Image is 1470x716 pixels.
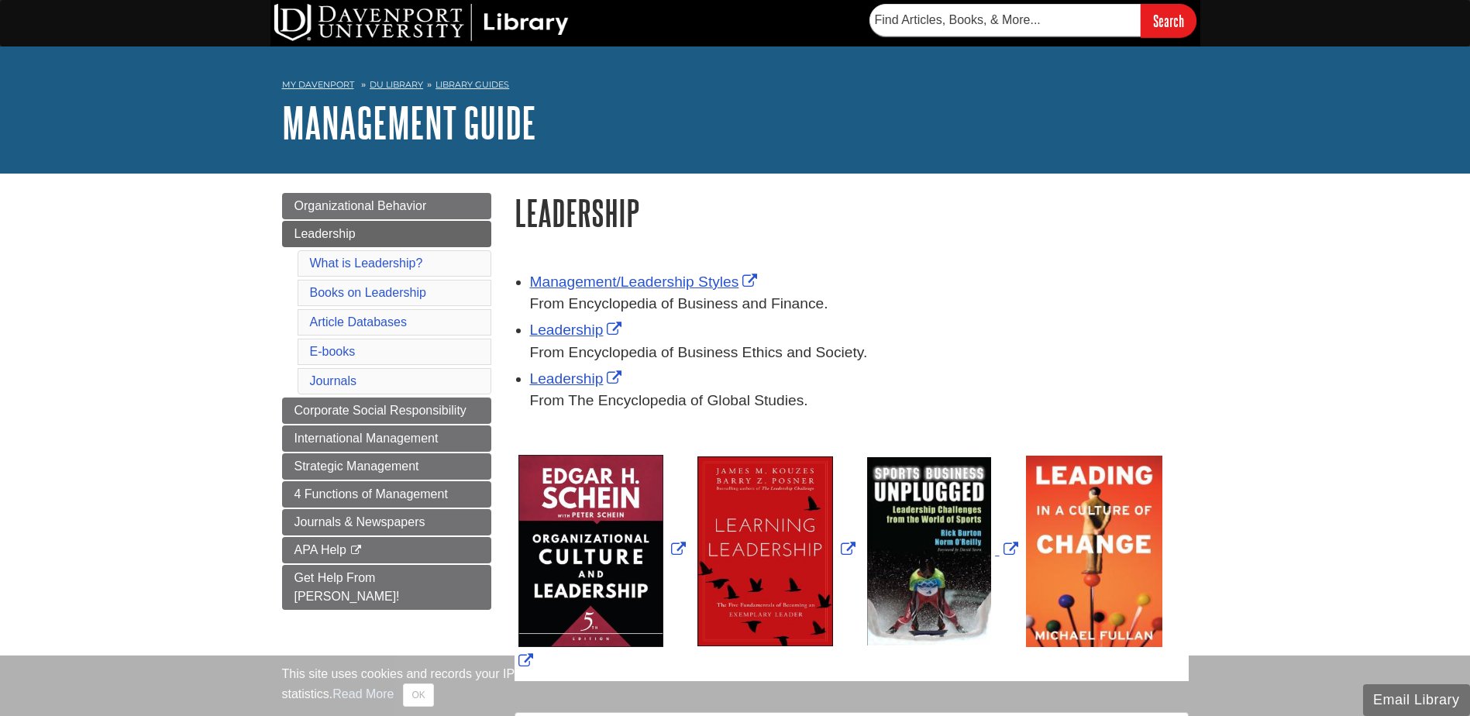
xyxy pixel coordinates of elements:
input: Search [1141,4,1196,37]
span: Journals & Newspapers [294,515,425,528]
a: Organizational Behavior [282,193,491,219]
span: Get Help From [PERSON_NAME]! [294,571,400,603]
div: Guide Page Menu [282,193,491,610]
a: Link opens in new window [530,322,626,338]
button: Close [403,683,433,707]
span: Corporate Social Responsibility [294,404,466,417]
a: Leadership [282,221,491,247]
a: Article Databases [310,315,407,329]
span: Leadership [294,227,356,240]
a: 4 Functions of Management [282,481,491,508]
img: DU Library [274,4,569,41]
span: APA Help [294,543,346,556]
a: Corporate Social Responsibility [282,398,491,424]
div: This site uses cookies and records your IP address for usage statistics. Additionally, we use Goo... [282,665,1189,707]
div: From Encyclopedia of Business and Finance. [530,293,1189,315]
i: This link opens in a new window [349,546,363,556]
div: From The Encyclopedia of Global Studies. [530,390,1189,412]
a: Link opens in new window [530,370,626,387]
h1: Leadership [515,193,1189,232]
a: Books on Leadership [310,286,426,299]
nav: breadcrumb [282,74,1189,99]
a: Link opens in new window [530,274,762,290]
span: Strategic Management [294,460,419,473]
a: Link opens in new window [863,542,1021,558]
a: Get Help From [PERSON_NAME]! [282,565,491,610]
span: International Management [294,432,439,445]
span: Organizational Behavior [294,199,427,212]
a: Journals & Newspapers [282,509,491,535]
a: International Management [282,425,491,452]
a: My Davenport [282,78,354,91]
div: From Encyclopedia of Business Ethics and Society. [530,342,1189,364]
form: Searches DU Library's articles, books, and more [869,4,1196,37]
button: Email Library [1363,684,1470,716]
a: Management Guide [282,98,536,146]
input: Find Articles, Books, & More... [869,4,1141,36]
a: What is Leadership? [310,256,423,270]
a: APA Help [282,537,491,563]
a: Link opens in new window [694,542,859,558]
a: Read More [332,687,394,701]
a: E-books [310,345,356,358]
a: Library Guides [435,79,509,90]
a: Strategic Management [282,453,491,480]
span: 4 Functions of Management [294,487,448,501]
a: Journals [310,374,356,387]
a: Link opens in new window [515,542,690,558]
a: DU Library [370,79,423,90]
